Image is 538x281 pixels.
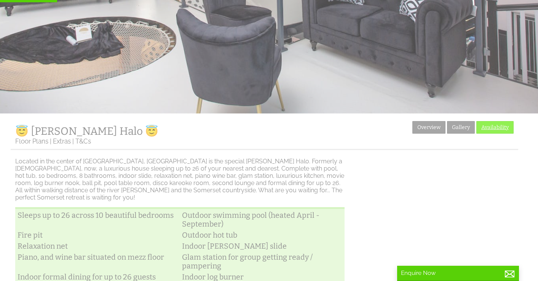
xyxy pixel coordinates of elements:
a: Availability [476,121,514,134]
li: Fire pit [15,230,180,241]
p: Enquire Now [401,270,515,276]
li: Glam station for group getting ready / pampering [180,252,344,271]
li: Sleeps up to 26 across 10 beautiful bedrooms [15,210,180,221]
li: Outdoor swimming pool (heated April - September) [180,210,344,230]
a: Overview [412,121,445,134]
p: Located in the center of [GEOGRAPHIC_DATA], [GEOGRAPHIC_DATA] is the special [PERSON_NAME] Halo. ... [15,158,345,201]
a: T&Cs [75,137,91,145]
a: 😇 [PERSON_NAME] Halo 😇 [15,125,158,137]
a: Gallery [447,121,475,134]
li: Indoor [PERSON_NAME] slide [180,241,344,252]
li: Outdoor hot tub [180,230,344,241]
a: Floor Plans [15,137,48,145]
a: Extras [53,137,71,145]
li: Piano, and wine bar situated on mezz floor [15,252,180,263]
li: Relaxation net [15,241,180,252]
